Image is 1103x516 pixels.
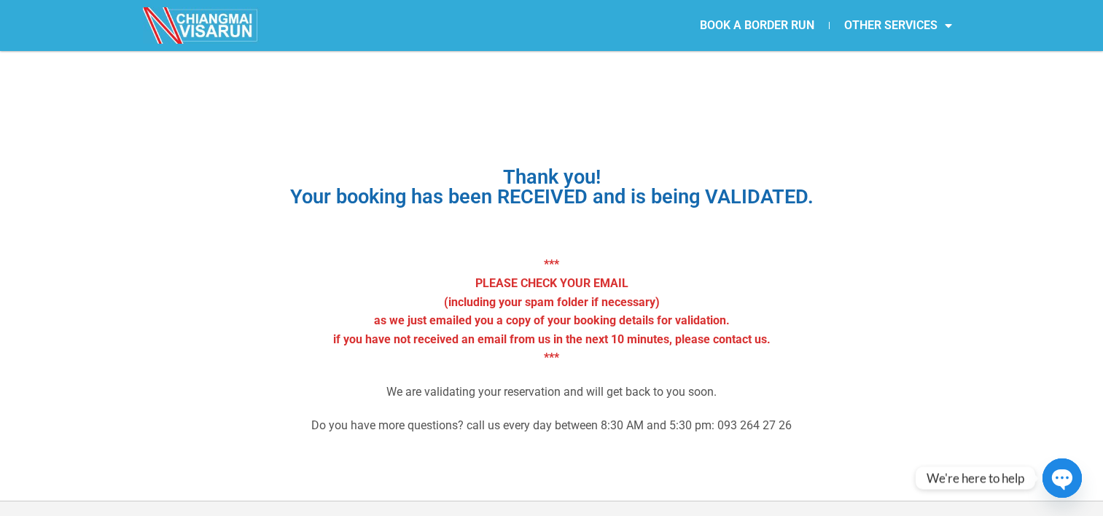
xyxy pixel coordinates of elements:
[551,9,967,42] nav: Menu
[444,257,660,308] strong: *** PLEASE CHECK YOUR EMAIL (including your spam folder if necessary)
[176,383,927,402] p: We are validating your reservation and will get back to you soon.
[176,168,927,207] h1: Thank you! Your booking has been RECEIVED and is being VALIDATED.
[685,9,829,42] a: BOOK A BORDER RUN
[333,313,771,364] strong: as we just emailed you a copy of your booking details for validation. if you have not received an...
[830,9,967,42] a: OTHER SERVICES
[176,416,927,435] p: Do you have more questions? call us every day between 8:30 AM and 5:30 pm: 093 264 27 26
